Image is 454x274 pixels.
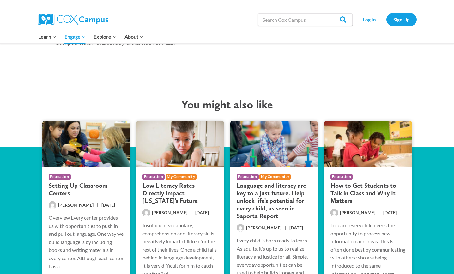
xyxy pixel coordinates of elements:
[58,202,94,208] span: [PERSON_NAME]
[166,174,197,180] span: My Community
[356,13,417,26] nav: Secondary Navigation
[237,174,259,180] span: Education
[34,30,148,43] nav: Primary Navigation
[246,225,281,230] span: [PERSON_NAME]
[142,182,218,204] h3: Low Literacy Rates Directly Impact [US_STATE]’s Future
[90,30,121,43] button: Child menu of Explore
[356,13,383,26] a: Log In
[386,13,417,26] a: Sign Up
[101,202,115,209] time: [DATE]
[195,209,209,216] time: [DATE]
[40,120,132,168] img: Setting Up Classroom Centers
[38,14,108,25] img: Cox Campus
[340,210,375,215] span: [PERSON_NAME]
[142,174,165,180] span: Education
[237,182,312,220] h3: Language and literacy are key to a just future. Help unlock life’s potential for every child, as ...
[258,13,353,26] input: Search Cox Campus
[383,209,397,216] time: [DATE]
[228,120,320,168] img: Language and literacy are key to a just future. Help unlock life’s potential for every child, as ...
[152,210,187,215] span: [PERSON_NAME]
[289,224,303,231] time: [DATE]
[60,30,90,43] button: Child menu of Engage
[322,120,414,168] img: How to Get Students to Talk in Class and Why It Matters
[49,174,71,180] span: Education
[330,182,406,204] h3: How to Get Students to Talk in Class and Why It Matters
[34,30,61,43] button: Child menu of Learn
[49,214,124,270] p: Overview Every center provides us with opportunities to push in and pull out language. One way we...
[49,182,124,197] h3: Setting Up Classroom Centers
[259,174,291,180] span: My Community
[120,30,148,43] button: Child menu of About
[330,174,353,180] span: Education
[33,98,421,111] h2: You might also like
[134,120,226,168] img: Low Literacy Rates Directly Impact Georgia’s Future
